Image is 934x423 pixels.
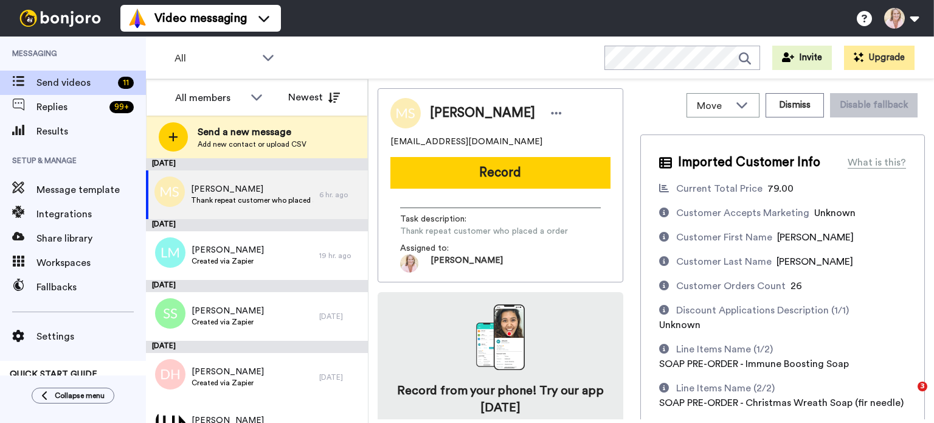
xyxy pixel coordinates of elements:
img: Image of Marilyn Spaid [390,98,421,128]
span: All [175,51,256,66]
img: lm.png [155,237,185,268]
span: QUICK START GUIDE [10,370,97,379]
div: All members [175,91,244,105]
span: Unknown [659,320,700,330]
span: 26 [790,281,802,291]
span: Created via Zapier [192,378,264,388]
div: 19 hr. ago [319,251,362,260]
button: Newest [279,85,349,110]
button: Invite [772,46,832,70]
span: Move [697,99,730,113]
span: Fallbacks [36,280,146,295]
div: [DATE] [319,312,362,321]
span: Task description : [400,213,485,225]
img: ss.png [155,298,185,329]
img: ms.png [154,177,185,207]
span: Created via Zapier [192,317,264,327]
span: Share library [36,231,146,246]
span: [PERSON_NAME] [777,257,853,267]
span: Workspaces [36,256,146,270]
button: Disable fallback [830,93,918,117]
img: dh.png [155,359,185,390]
div: Discount Applications Description (1/1) [676,303,849,318]
button: Upgrade [844,46,915,70]
span: 79.00 [767,184,794,194]
div: Customer Last Name [676,254,772,269]
img: vm-color.svg [128,9,147,28]
img: 36332abc-720e-4467-8b9e-22af4a6fe9c0-1676034223.jpg [400,254,418,273]
div: 6 hr. ago [319,190,362,200]
button: Collapse menu [32,388,114,404]
span: Add new contact or upload CSV [198,139,306,149]
span: Video messaging [154,10,247,27]
span: Assigned to: [400,242,485,254]
span: Send videos [36,75,113,90]
div: Current Total Price [676,181,763,196]
span: Imported Customer Info [678,153,820,172]
span: SOAP PRE-ORDER - Christmas Wreath Soap (fir needle) [659,398,904,408]
span: Created via Zapier [192,256,264,266]
span: Integrations [36,207,146,222]
iframe: Intercom live chat [893,382,922,411]
button: Dismiss [766,93,824,117]
div: Line Items Name (1/2) [676,342,773,357]
span: Send a new message [198,125,306,139]
span: [PERSON_NAME] [192,366,264,378]
span: Collapse menu [55,391,105,400]
div: Customer Orders Count [676,279,786,293]
div: [DATE] [146,158,368,170]
span: [EMAIL_ADDRESS][DOMAIN_NAME] [390,136,542,148]
div: [DATE] [146,280,368,292]
span: [PERSON_NAME] [430,104,535,122]
img: bj-logo-header-white.svg [15,10,106,27]
span: [PERSON_NAME] [192,244,264,256]
span: [PERSON_NAME] [191,183,313,195]
button: Record [390,157,611,189]
span: [PERSON_NAME] [192,305,264,317]
div: [DATE] [146,341,368,353]
span: Thank repeat customer who placed a order [191,195,313,205]
span: SOAP PRE-ORDER - Immune Boosting Soap [659,359,849,369]
img: download [476,304,525,370]
span: Unknown [814,208,856,218]
span: [PERSON_NAME] [431,254,503,273]
span: Settings [36,329,146,344]
span: [PERSON_NAME] [777,232,854,242]
div: Customer First Name [676,230,772,245]
span: Message template [36,183,146,197]
span: Replies [36,100,105,114]
div: [DATE] [146,219,368,231]
div: What is this? [848,155,906,170]
span: 3 [918,382,927,391]
span: Results [36,124,146,139]
div: Line Items Name (2/2) [676,381,775,396]
span: Thank repeat customer who placed a order [400,225,568,237]
div: Customer Accepts Marketing [676,206,809,220]
h4: Record from your phone! Try our app [DATE] [390,382,611,416]
div: 99 + [109,101,134,113]
div: [DATE] [319,372,362,382]
div: 11 [118,77,134,89]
